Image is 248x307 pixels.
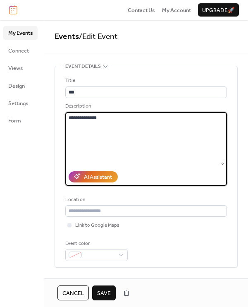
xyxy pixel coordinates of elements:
div: AI Assistant [84,173,112,181]
span: Date and time [65,277,100,285]
span: Cancel [62,289,84,297]
span: Link to Google Maps [75,221,119,230]
span: Connect [8,47,29,55]
span: Design [8,82,25,90]
a: Views [3,61,38,74]
a: Settings [3,96,38,110]
span: / Edit Event [79,29,118,44]
a: Contact Us [128,6,155,14]
a: My Events [3,26,38,39]
span: Form [8,117,21,125]
button: Upgrade🚀 [198,3,239,17]
div: Title [65,77,225,85]
a: Connect [3,44,38,57]
div: Description [65,102,225,110]
span: Event details [65,62,101,71]
button: Cancel [57,285,89,300]
a: Events [55,29,79,44]
a: Form [3,114,38,127]
a: My Account [162,6,191,14]
button: AI Assistant [69,171,118,182]
div: Location [65,196,225,204]
span: Settings [8,99,28,108]
div: Event color [65,240,126,248]
span: Save [97,289,111,297]
span: Views [8,64,23,72]
span: Upgrade 🚀 [202,6,235,14]
button: Save [92,285,116,300]
span: My Events [8,29,33,37]
a: Design [3,79,38,92]
img: logo [9,5,17,14]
